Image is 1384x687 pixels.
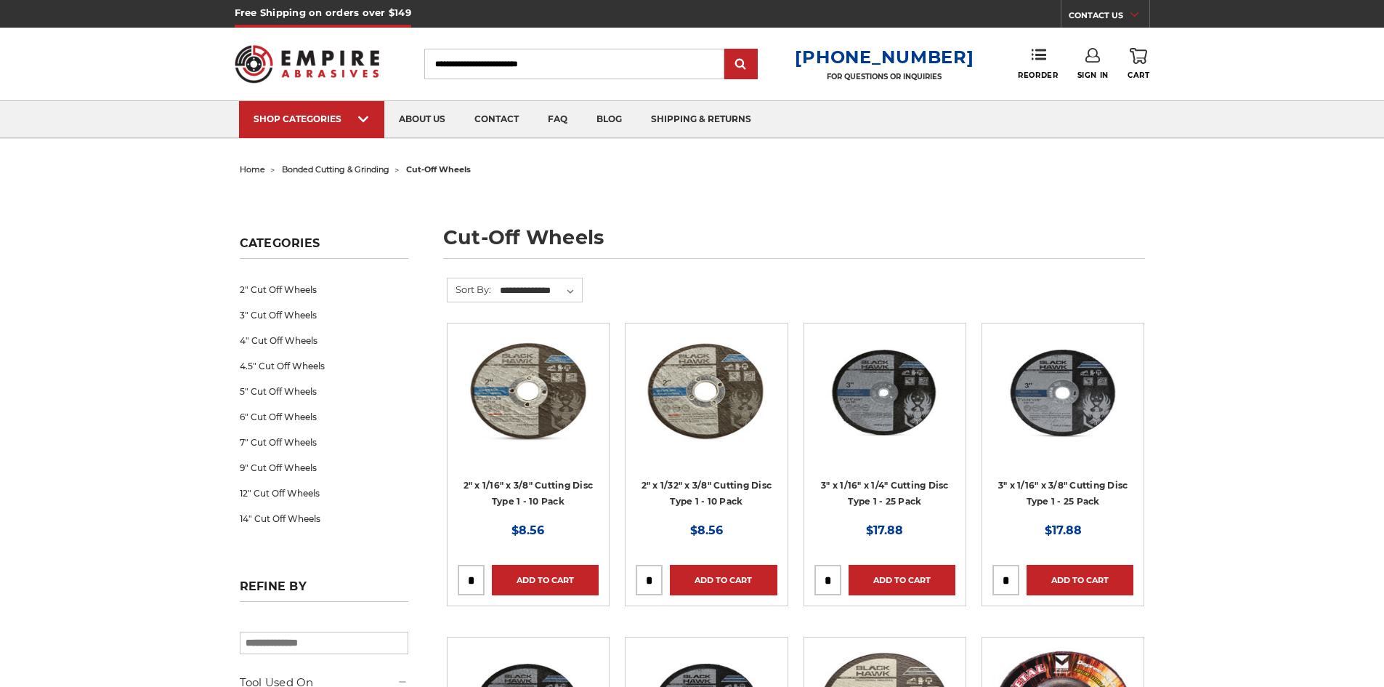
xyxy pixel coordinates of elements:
[254,113,370,124] div: SHOP CATEGORIES
[636,334,777,450] img: 2" x 1/32" x 3/8" Cut Off Wheel
[795,47,974,68] a: [PHONE_NUMBER]
[727,50,756,79] input: Submit
[240,481,408,506] a: 12" Cut Off Wheels
[384,101,460,138] a: about us
[240,404,408,430] a: 6" Cut Off Wheels
[814,334,955,520] a: 3” x .0625” x 1/4” Die Grinder Cut-Off Wheels by Black Hawk Abrasives
[282,164,389,174] a: bonded cutting & grinding
[1128,48,1149,80] a: Cart
[1077,71,1109,80] span: Sign In
[235,36,380,92] img: Empire Abrasives
[240,328,408,353] a: 4" Cut Off Wheels
[992,334,1133,450] img: 3" x 1/16" x 3/8" Cutting Disc
[458,334,599,520] a: 2" x 1/16" x 3/8" Cut Off Wheel
[1069,7,1149,28] a: CONTACT US
[866,523,903,537] span: $17.88
[240,277,408,302] a: 2" Cut Off Wheels
[240,430,408,455] a: 7" Cut Off Wheels
[814,334,955,450] img: 3” x .0625” x 1/4” Die Grinder Cut-Off Wheels by Black Hawk Abrasives
[582,101,636,138] a: blog
[240,353,408,379] a: 4.5" Cut Off Wheels
[636,101,766,138] a: shipping & returns
[1018,48,1058,79] a: Reorder
[1027,565,1133,595] a: Add to Cart
[240,164,265,174] a: home
[795,72,974,81] p: FOR QUESTIONS OR INQUIRIES
[533,101,582,138] a: faq
[690,523,723,537] span: $8.56
[240,236,408,259] h5: Categories
[1018,71,1058,80] span: Reorder
[498,280,582,302] select: Sort By:
[670,565,777,595] a: Add to Cart
[240,506,408,531] a: 14" Cut Off Wheels
[406,164,471,174] span: cut-off wheels
[443,228,1145,259] h1: cut-off wheels
[1128,71,1149,80] span: Cart
[511,523,544,537] span: $8.56
[992,334,1133,520] a: 3" x 1/16" x 3/8" Cutting Disc
[458,334,599,450] img: 2" x 1/16" x 3/8" Cut Off Wheel
[240,455,408,481] a: 9" Cut Off Wheels
[636,334,777,520] a: 2" x 1/32" x 3/8" Cut Off Wheel
[460,101,533,138] a: contact
[492,565,599,595] a: Add to Cart
[448,278,491,300] label: Sort By:
[1045,523,1082,537] span: $17.88
[240,302,408,328] a: 3" Cut Off Wheels
[240,379,408,404] a: 5" Cut Off Wheels
[849,565,955,595] a: Add to Cart
[240,579,408,602] h5: Refine by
